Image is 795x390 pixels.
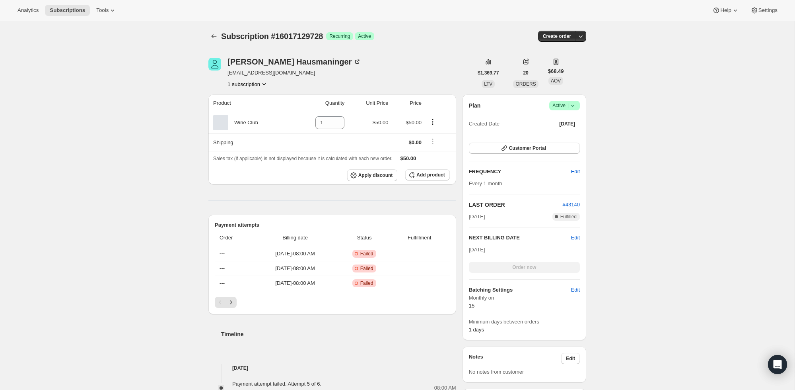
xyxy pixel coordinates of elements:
[292,94,347,112] th: Quantity
[339,234,389,242] span: Status
[758,7,778,14] span: Settings
[227,58,361,66] div: [PERSON_NAME] Hausmaninger
[554,118,580,129] button: [DATE]
[478,70,499,76] span: $1,369.77
[566,165,585,178] button: Edit
[469,247,485,253] span: [DATE]
[518,67,533,78] button: 20
[329,33,350,39] span: Recurring
[548,67,564,75] span: $68.49
[416,172,445,178] span: Add product
[256,279,335,287] span: [DATE] · 08:00 AM
[256,265,335,272] span: [DATE] · 08:00 AM
[469,318,580,326] span: Minimum days between orders
[559,121,575,127] span: [DATE]
[256,250,335,258] span: [DATE] · 08:00 AM
[571,168,580,176] span: Edit
[208,133,292,151] th: Shipping
[91,5,121,16] button: Tools
[96,7,109,14] span: Tools
[469,201,563,209] h2: LAST ORDER
[360,251,373,257] span: Failed
[708,5,744,16] button: Help
[571,234,580,242] button: Edit
[50,7,85,14] span: Subscriptions
[551,78,561,84] span: AOV
[469,120,500,128] span: Created Date
[552,102,577,110] span: Active
[469,102,481,110] h2: Plan
[391,94,424,112] th: Price
[408,139,422,145] span: $0.00
[405,169,449,180] button: Add product
[563,202,580,208] a: #43140
[227,80,268,88] button: Product actions
[394,234,445,242] span: Fulfillment
[469,327,484,333] span: 1 days
[509,145,546,151] span: Customer Portal
[360,265,373,272] span: Failed
[568,102,569,109] span: |
[360,280,373,286] span: Failed
[469,143,580,154] button: Customer Portal
[221,32,323,41] span: Subscription #16017129728
[426,137,439,146] button: Shipping actions
[347,94,391,112] th: Unit Price
[347,169,398,181] button: Apply discount
[208,94,292,112] th: Product
[469,303,474,309] span: 15
[220,251,225,257] span: ---
[543,33,571,39] span: Create order
[215,221,450,229] h2: Payment attempts
[358,33,371,39] span: Active
[484,81,492,87] span: LTV
[473,67,503,78] button: $1,369.77
[561,353,580,364] button: Edit
[215,229,253,247] th: Order
[220,265,225,271] span: ---
[469,353,562,364] h3: Notes
[227,69,361,77] span: [EMAIL_ADDRESS][DOMAIN_NAME]
[469,168,571,176] h2: FREQUENCY
[208,364,456,372] h4: [DATE]
[13,5,43,16] button: Analytics
[720,7,731,14] span: Help
[406,120,422,125] span: $50.00
[571,286,580,294] span: Edit
[746,5,782,16] button: Settings
[220,280,225,286] span: ---
[515,81,536,87] span: ORDERS
[469,286,571,294] h6: Batching Settings
[228,119,258,127] div: Wine Club
[256,234,335,242] span: Billing date
[563,201,580,209] button: #43140
[213,156,393,161] span: Sales tax (if applicable) is not displayed because it is calculated with each new order.
[469,213,485,221] span: [DATE]
[208,58,221,71] span: Marc Hausmaninger
[426,118,439,126] button: Product actions
[358,172,393,178] span: Apply discount
[469,294,580,302] span: Monthly on
[208,31,220,42] button: Subscriptions
[373,120,389,125] span: $50.00
[469,234,571,242] h2: NEXT BILLING DATE
[215,297,450,308] nav: Pagination
[523,70,528,76] span: 20
[469,180,502,186] span: Every 1 month
[17,7,39,14] span: Analytics
[768,355,787,374] div: Open Intercom Messenger
[225,297,237,308] button: Next
[45,5,90,16] button: Subscriptions
[469,369,524,375] span: No notes from customer
[221,330,456,338] h2: Timeline
[400,155,416,161] span: $50.00
[566,284,585,296] button: Edit
[560,214,577,220] span: Fulfilled
[566,355,575,362] span: Edit
[538,31,576,42] button: Create order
